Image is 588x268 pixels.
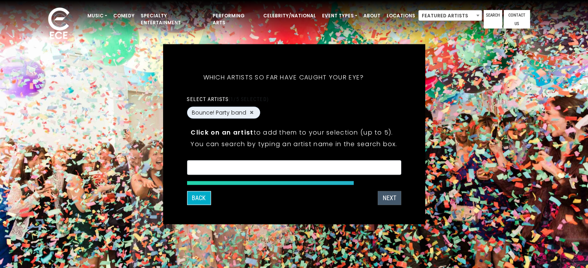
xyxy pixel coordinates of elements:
[138,9,210,29] a: Specialty Entertainment
[319,9,360,22] a: Event Types
[192,165,396,172] textarea: Search
[378,191,401,205] button: Next
[418,10,482,21] span: Featured Artists
[210,9,260,29] a: Performing Arts
[249,109,255,116] button: Remove Bounce! Party band
[383,9,418,22] a: Locations
[84,9,110,22] a: Music
[187,63,380,91] h5: Which artists so far have caught your eye?
[187,191,211,205] button: Back
[191,127,397,137] p: to add them to your selection (up to 5).
[192,108,246,116] span: Bounce! Party band
[191,128,253,137] strong: Click on an artist
[110,9,138,22] a: Comedy
[191,139,397,148] p: You can search by typing an artist name in the search box.
[419,10,482,21] span: Featured Artists
[228,96,269,102] span: (1/5 selected)
[187,95,268,102] label: Select artists
[39,5,78,43] img: ece_new_logo_whitev2-1.png
[504,10,530,29] a: Contact Us
[260,9,319,22] a: Celebrity/National
[360,9,383,22] a: About
[484,10,502,29] a: Search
